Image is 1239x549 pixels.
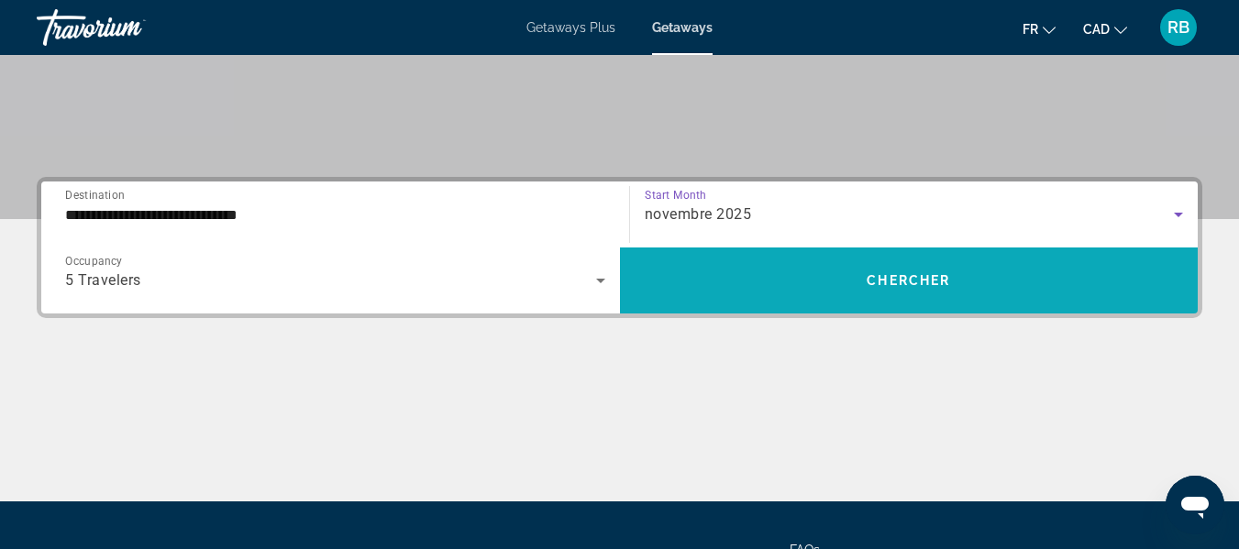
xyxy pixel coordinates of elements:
[1083,16,1127,42] button: Change currency
[620,247,1199,313] button: Chercher
[526,20,615,35] a: Getaways Plus
[1167,18,1189,37] span: RB
[1155,8,1202,47] button: User Menu
[41,181,1198,313] div: Search widget
[65,188,125,201] span: Destination
[65,255,123,268] span: Occupancy
[1166,476,1224,534] iframe: Button to launch messaging window
[1023,22,1038,37] span: fr
[37,4,220,51] a: Travorium
[867,273,950,288] span: Chercher
[1023,16,1056,42] button: Change language
[645,205,752,223] span: novembre 2025
[645,189,706,202] span: Start Month
[1083,22,1110,37] span: CAD
[65,271,141,289] span: 5 Travelers
[652,20,713,35] a: Getaways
